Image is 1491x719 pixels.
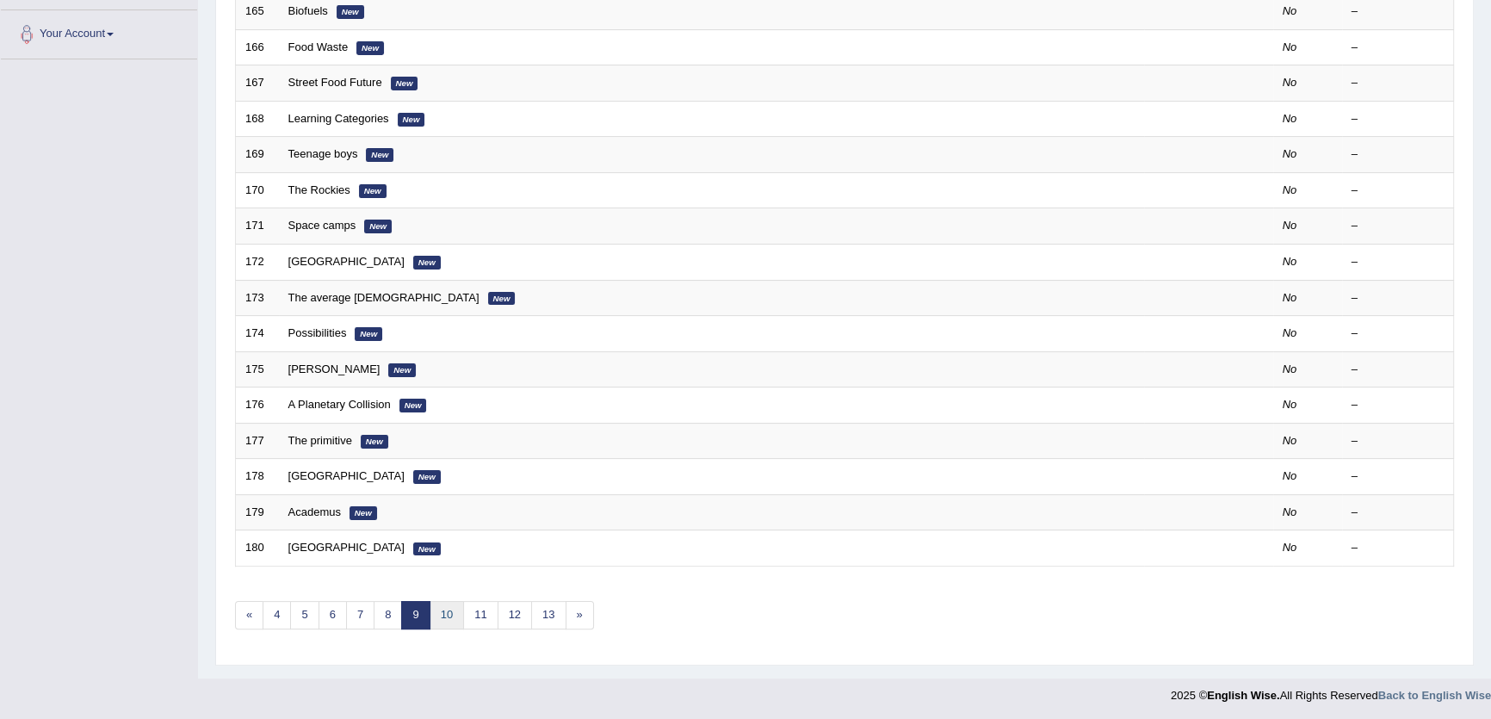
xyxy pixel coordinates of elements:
[290,601,319,629] a: 5
[488,292,516,306] em: New
[288,112,389,125] a: Learning Categories
[1283,112,1297,125] em: No
[1283,219,1297,232] em: No
[236,530,279,567] td: 180
[531,601,566,629] a: 13
[288,219,356,232] a: Space camps
[236,244,279,280] td: 172
[1352,254,1445,270] div: –
[356,41,384,55] em: New
[1352,505,1445,521] div: –
[1283,76,1297,89] em: No
[236,137,279,173] td: 169
[463,601,498,629] a: 11
[1352,3,1445,20] div: –
[1171,679,1491,704] div: 2025 © All Rights Reserved
[1352,111,1445,127] div: –
[288,469,405,482] a: [GEOGRAPHIC_DATA]
[337,5,364,19] em: New
[1352,218,1445,234] div: –
[1352,75,1445,91] div: –
[288,505,341,518] a: Academus
[236,172,279,208] td: 170
[1283,434,1297,447] em: No
[1283,255,1297,268] em: No
[288,291,479,304] a: The average [DEMOGRAPHIC_DATA]
[1352,397,1445,413] div: –
[413,256,441,270] em: New
[236,494,279,530] td: 179
[1352,433,1445,449] div: –
[319,601,347,629] a: 6
[1352,362,1445,378] div: –
[361,435,388,449] em: New
[391,77,418,90] em: New
[413,542,441,556] em: New
[1207,689,1279,702] strong: English Wise.
[288,541,405,554] a: [GEOGRAPHIC_DATA]
[288,255,405,268] a: [GEOGRAPHIC_DATA]
[1283,326,1297,339] em: No
[236,316,279,352] td: 174
[1352,40,1445,56] div: –
[236,423,279,459] td: 177
[236,387,279,424] td: 176
[236,208,279,245] td: 171
[430,601,464,629] a: 10
[288,183,350,196] a: The Rockies
[1283,147,1297,160] em: No
[236,29,279,65] td: 166
[413,470,441,484] em: New
[288,76,382,89] a: Street Food Future
[1283,40,1297,53] em: No
[1283,505,1297,518] em: No
[350,506,377,520] em: New
[1378,689,1491,702] a: Back to English Wise
[236,65,279,102] td: 167
[1283,4,1297,17] em: No
[366,148,393,162] em: New
[346,601,374,629] a: 7
[401,601,430,629] a: 9
[398,113,425,127] em: New
[236,351,279,387] td: 175
[288,363,380,375] a: [PERSON_NAME]
[288,326,347,339] a: Possibilities
[388,363,416,377] em: New
[288,40,349,53] a: Food Waste
[1352,146,1445,163] div: –
[566,601,594,629] a: »
[1283,469,1297,482] em: No
[1352,325,1445,342] div: –
[1352,540,1445,556] div: –
[1352,183,1445,199] div: –
[399,399,427,412] em: New
[364,220,392,233] em: New
[236,101,279,137] td: 168
[355,327,382,341] em: New
[236,280,279,316] td: 173
[359,184,387,198] em: New
[1,10,197,53] a: Your Account
[288,434,352,447] a: The primitive
[374,601,402,629] a: 8
[498,601,532,629] a: 12
[1352,468,1445,485] div: –
[1283,291,1297,304] em: No
[288,4,328,17] a: Biofuels
[1283,363,1297,375] em: No
[1352,290,1445,307] div: –
[1283,541,1297,554] em: No
[288,147,358,160] a: Teenage boys
[236,459,279,495] td: 178
[1283,183,1297,196] em: No
[288,398,391,411] a: A Planetary Collision
[235,601,263,629] a: «
[1283,398,1297,411] em: No
[263,601,291,629] a: 4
